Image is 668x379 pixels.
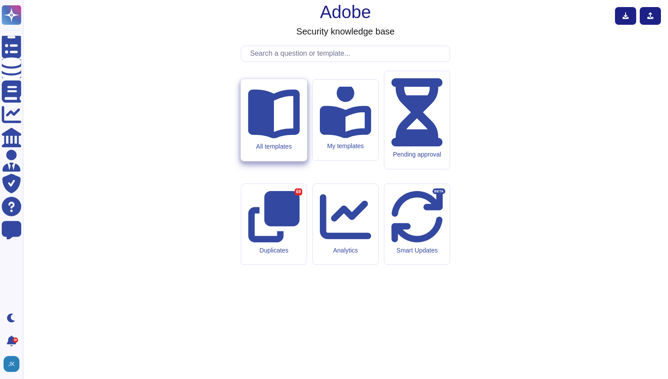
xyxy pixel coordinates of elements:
[4,356,19,372] img: user
[320,1,371,23] h1: Adobe
[246,46,450,61] input: Search a question or template...
[391,247,443,254] div: Smart Updates
[391,151,443,158] div: Pending approval
[433,188,445,195] div: BETA
[248,143,300,150] div: All templates
[320,142,371,150] div: My templates
[320,247,371,254] div: Analytics
[296,26,395,37] h3: Security knowledge base
[13,337,18,343] div: 9+
[2,354,26,374] button: user
[248,247,300,254] div: Duplicates
[295,188,302,195] div: 69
